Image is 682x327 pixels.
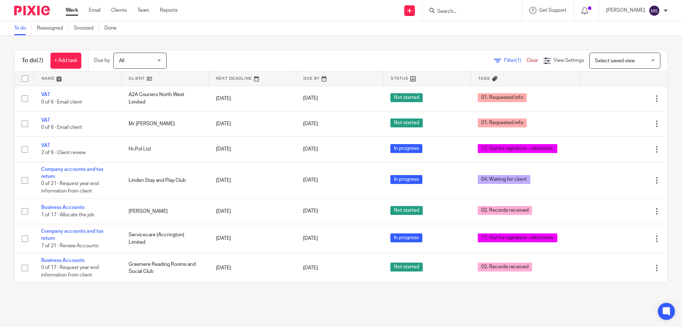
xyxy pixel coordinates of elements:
img: Pixie [14,6,50,15]
span: [DATE] [303,265,318,270]
span: In progress [390,144,422,153]
a: Business Accounts [41,205,85,210]
span: [DATE] [303,236,318,241]
span: Not started [390,118,423,127]
td: Grasmere Reading Rooms and Social Club [121,253,209,283]
p: Due by [94,57,110,64]
span: 2 of 6 · Client review [41,151,86,155]
span: 01. Requested info [478,93,527,102]
h1: To do [22,57,43,64]
a: Clients [111,7,127,14]
td: Hi-Pol Ltd [121,137,209,162]
span: Select saved view [595,58,635,63]
span: [DATE] [303,147,318,152]
span: 02. Records received [478,206,532,215]
td: [DATE] [209,253,296,283]
td: Linden Stay and Play Club [121,162,209,199]
span: 7 of 21 · Review Accounts [41,243,98,248]
td: [DATE] [209,111,296,136]
a: Company accounts and tax return [41,167,103,179]
a: Snoozed [74,21,99,35]
td: A2A Couriers North West Limited [121,86,209,111]
a: To do [14,21,32,35]
td: Servicecare (Accrington) Limited [121,224,209,253]
span: Get Support [539,8,567,13]
td: Mr [PERSON_NAME] [121,111,209,136]
td: [DATE] [209,199,296,224]
a: VAT [41,118,50,123]
span: [DATE] [303,121,318,126]
a: Reassigned [37,21,69,35]
span: 17. Out for signature - electronic [478,233,557,242]
td: [DATE] [209,224,296,253]
a: Reports [160,7,178,14]
td: [PERSON_NAME] [121,199,209,224]
span: Not started [390,93,423,102]
span: 01. Requested info [478,118,527,127]
span: Tags [478,77,490,80]
span: [DATE] [303,209,318,214]
span: 1 of 17 · Allocate the job [41,212,94,217]
span: In progress [390,175,422,184]
span: [DATE] [303,96,318,101]
a: Clear [526,58,538,63]
span: Not started [390,263,423,271]
p: [PERSON_NAME] [606,7,645,14]
a: VAT [41,143,50,148]
span: View Settings [553,58,584,63]
span: (7) [37,58,43,63]
span: 02. Records received [478,263,532,271]
span: All [119,58,124,63]
td: [DATE] [209,137,296,162]
a: VAT [41,92,50,97]
img: svg%3E [649,5,660,16]
span: In progress [390,233,422,242]
a: Company accounts and tax return [41,229,103,241]
span: 04. Waiting for client [478,175,530,184]
span: 0 of 17 · Request year end information from client [41,265,99,278]
a: Email [89,7,101,14]
span: Not started [390,206,423,215]
a: + Add task [50,53,81,69]
input: Search [437,9,500,15]
span: Filter [504,58,526,63]
span: 0 of 6 · Email client [41,100,82,105]
span: (1) [515,58,521,63]
span: [DATE] [303,178,318,183]
td: [DATE] [209,162,296,199]
a: Business Accounts [41,258,85,263]
span: 17. Out for signature - electronic [478,144,557,153]
a: Team [137,7,149,14]
span: 0 of 6 · Email client [41,125,82,130]
td: [DATE] [209,86,296,111]
span: 0 of 21 · Request year end information from client [41,181,99,194]
a: Work [66,7,78,14]
a: Done [104,21,122,35]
